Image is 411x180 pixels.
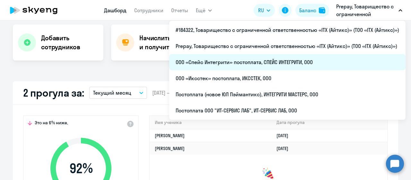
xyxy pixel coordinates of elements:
[41,33,98,52] h4: Добавить сотрудников
[319,7,325,14] img: balance
[258,6,264,14] span: RU
[155,146,185,151] a: [PERSON_NAME]
[254,4,275,17] button: RU
[44,161,118,176] span: 92 %
[196,4,212,17] button: Ещё
[134,7,163,14] a: Сотрудники
[89,87,147,99] button: Текущий месяц
[150,116,271,129] th: Имя ученика
[196,6,205,14] span: Ещё
[23,86,84,99] h2: 2 прогула за:
[169,21,406,120] ul: Ещё
[276,146,293,151] a: [DATE]
[152,89,186,96] span: [DATE] — [DATE]
[104,7,127,14] a: Дашборд
[333,3,406,18] button: Prepay, Товарищество с ограниченной ответственностью «ITX (Айтикс)» (ТОО «ITX (Айтикс)»)
[271,116,387,129] th: Дата прогула
[35,120,68,128] span: Это на 6% ниже,
[299,6,316,14] div: Баланс
[171,7,188,14] a: Отчеты
[295,4,329,17] button: Балансbalance
[336,3,396,18] p: Prepay, Товарищество с ограниченной ответственностью «ITX (Айтикс)» (ТОО «ITX (Айтикс)»)
[276,133,293,138] a: [DATE]
[155,133,185,138] a: [PERSON_NAME]
[139,33,195,52] h4: Начислить уроки и получить счёт
[93,89,131,97] p: Текущий месяц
